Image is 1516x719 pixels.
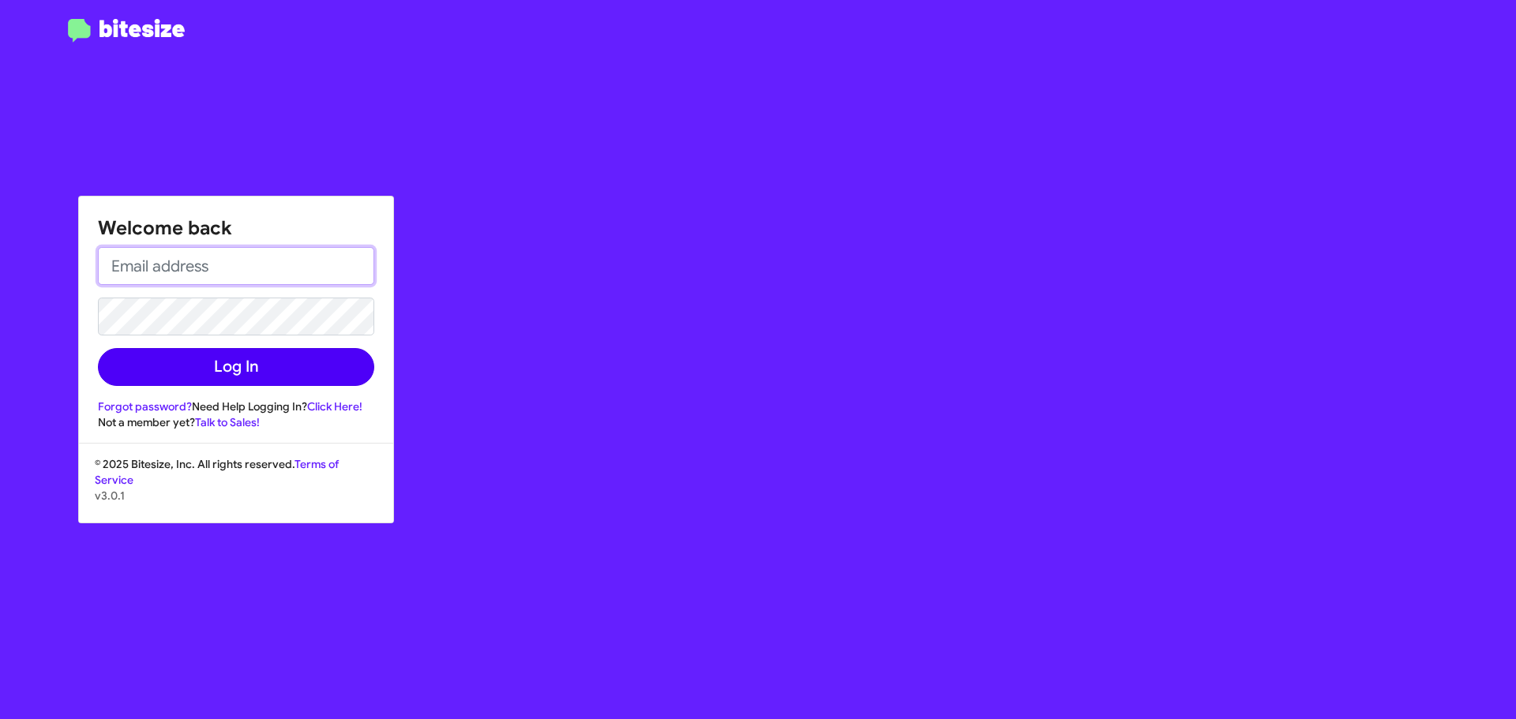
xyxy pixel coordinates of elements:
div: Not a member yet? [98,414,374,430]
div: © 2025 Bitesize, Inc. All rights reserved. [79,456,393,522]
a: Click Here! [307,399,362,414]
div: Need Help Logging In? [98,399,374,414]
a: Forgot password? [98,399,192,414]
h1: Welcome back [98,215,374,241]
button: Log In [98,348,374,386]
input: Email address [98,247,374,285]
p: v3.0.1 [95,488,377,504]
a: Talk to Sales! [195,415,260,429]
